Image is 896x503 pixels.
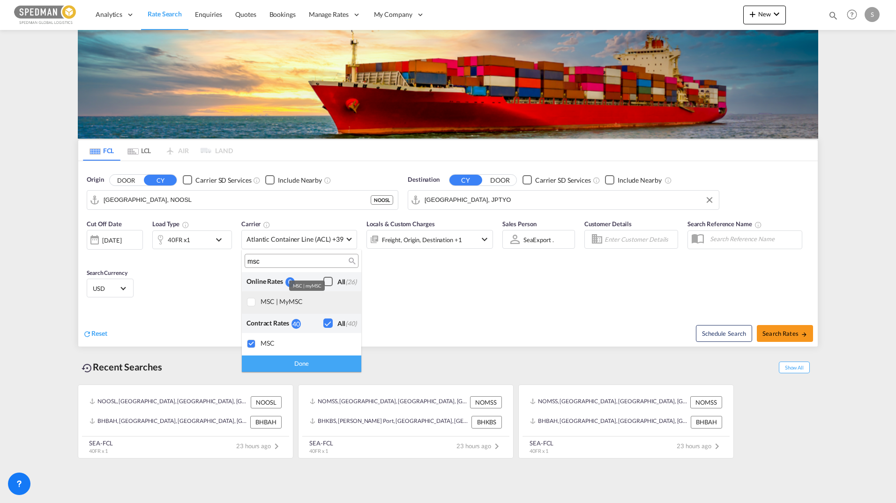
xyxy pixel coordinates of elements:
[323,318,357,328] md-checkbox: Checkbox No Ink
[285,277,295,287] div: 0
[323,277,357,287] md-checkbox: Checkbox No Ink
[291,319,301,329] div: 40
[246,277,285,287] div: Online Rates
[242,355,361,372] div: Done
[348,258,355,265] md-icon: icon-magnify
[261,297,354,305] div: MSC | myMSC
[337,277,357,287] div: All
[246,318,291,328] div: Contract Rates
[337,319,357,328] div: All
[261,339,354,347] div: MSC
[289,281,325,291] md-tooltip: MSC | myMSC
[345,319,357,327] span: (40)
[345,278,357,286] span: (26)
